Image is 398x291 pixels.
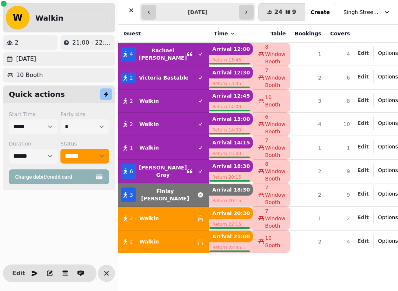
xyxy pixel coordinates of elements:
[16,71,43,80] p: 10 Booth
[15,38,18,47] p: 2
[11,266,26,281] button: Edit
[139,144,159,151] p: Walkin
[290,136,326,159] td: 1
[130,168,133,175] span: 6
[9,111,57,118] label: Start Time
[378,214,398,221] span: Options
[326,159,355,183] td: 9
[357,191,369,196] span: Edit
[13,13,22,22] span: W
[214,30,235,37] button: Time
[265,67,285,89] span: 7 Window Booth
[357,168,369,173] span: Edit
[209,219,253,229] p: Return 22:15
[265,43,285,65] span: 8 Window Booth
[378,73,398,80] span: Options
[209,172,253,182] p: Return 20:15
[290,159,326,183] td: 2
[130,50,133,58] span: 4
[209,184,253,196] p: Arrival 18:30
[343,8,380,16] span: Singh Street Bruntsfield
[130,215,133,222] span: 2
[15,174,94,179] span: Charge debit/credit card
[60,111,109,118] label: Party size
[357,166,369,174] button: Edit
[326,136,355,159] td: 1
[326,43,355,66] td: 4
[118,69,209,87] button: 2Victoria Bastable
[9,169,109,184] button: Charge debit/credit card
[130,191,133,199] span: 3
[130,144,133,151] span: 1
[265,234,285,249] span: 10 Booth
[209,67,253,78] p: Arrival 12:30
[265,94,285,108] span: 10 Booth
[118,210,209,227] button: 2Walkin
[130,120,133,128] span: 2
[209,207,253,219] p: Arrival 20:30
[357,237,369,245] button: Edit
[209,113,253,125] p: Arrival 13:00
[357,214,369,221] button: Edit
[139,120,159,128] p: Walkin
[292,9,296,15] span: 9
[326,66,355,90] td: 6
[265,160,285,182] span: 8 Window Booth
[209,231,253,242] p: Arrival 21:00
[326,230,355,253] td: 4
[378,97,398,104] span: Options
[305,3,336,21] button: Create
[357,73,369,80] button: Edit
[209,90,253,102] p: Arrival 12:45
[290,183,326,207] td: 2
[357,50,369,56] span: Edit
[253,25,290,43] th: Table
[139,238,159,245] p: Walkin
[326,207,355,230] td: 2
[357,190,369,197] button: Edit
[357,143,369,150] button: Edit
[118,25,209,43] th: Guest
[311,10,330,15] span: Create
[357,97,369,104] button: Edit
[209,160,253,172] p: Arrival 18:30
[326,25,355,43] th: Covers
[326,112,355,136] td: 10
[357,215,369,220] span: Edit
[378,237,398,245] span: Options
[290,43,326,66] td: 1
[209,55,253,65] p: Return 13:45
[274,9,282,15] span: 24
[290,112,326,136] td: 4
[326,183,355,207] td: 9
[130,74,133,81] span: 2
[9,140,57,147] label: Duration
[118,184,209,206] button: 3Finlay [PERSON_NAME]
[209,43,253,55] p: Arrival 12:00
[357,74,369,79] span: Edit
[258,3,305,21] button: 249
[60,140,109,147] label: Status
[290,25,326,43] th: Bookings
[139,97,159,105] p: Walkin
[209,125,253,135] p: Return 14:00
[265,137,285,159] span: 7 Window Booth
[130,238,133,245] span: 2
[35,13,63,23] h2: Walkin
[378,143,398,150] span: Options
[357,120,369,126] span: Edit
[326,90,355,112] td: 8
[16,55,36,63] p: [DATE]
[214,30,228,37] span: Time
[209,102,253,112] p: Return 14:00
[357,238,369,243] span: Edit
[290,207,326,230] td: 1
[357,119,369,127] button: Edit
[357,144,369,149] span: Edit
[139,74,189,81] p: Victoria Bastable
[378,49,398,57] span: Options
[378,190,398,197] span: Options
[118,43,209,65] button: 4Rachael [PERSON_NAME]
[265,207,285,229] span: 7 Window Booth
[209,196,253,206] p: Return 20:15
